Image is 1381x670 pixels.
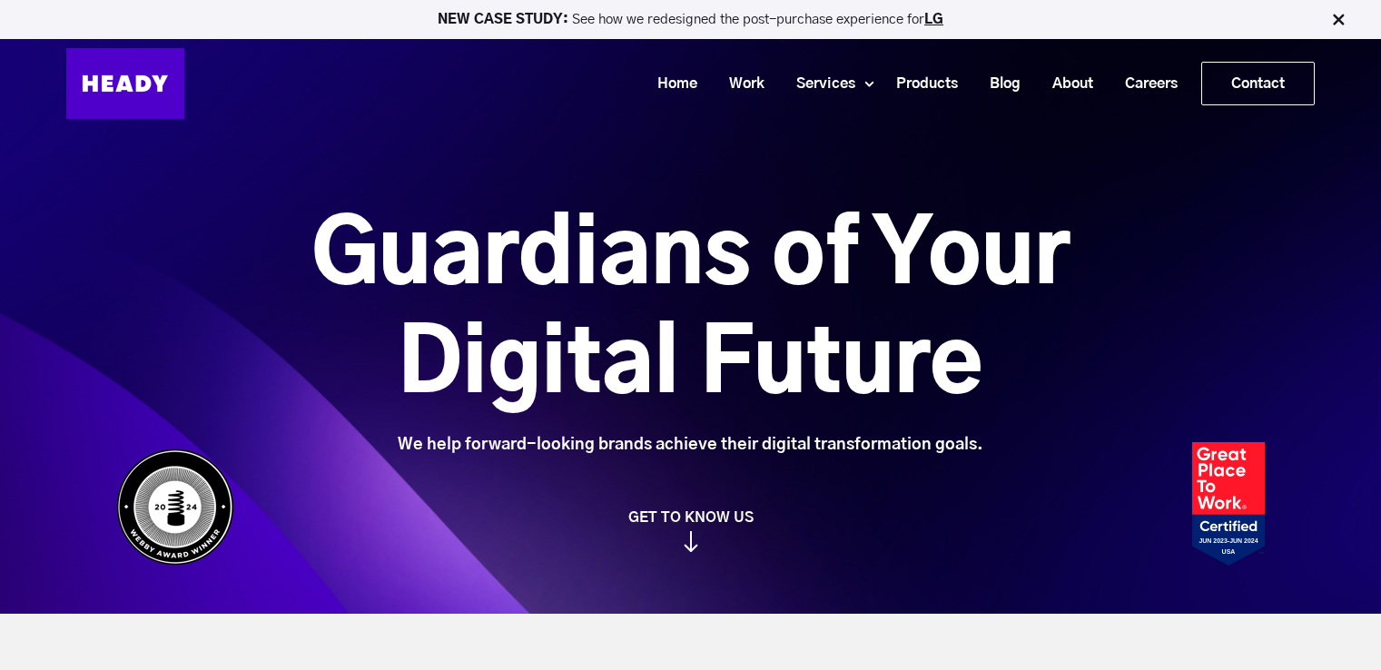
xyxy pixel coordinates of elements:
a: Services [774,67,864,101]
img: Heady_2023_Certification_Badge [1192,442,1265,566]
img: Heady_WebbyAward_Winner-4 [116,448,234,566]
img: Heady_Logo_Web-01 (1) [66,48,184,119]
a: Blog [967,67,1030,101]
a: LG [924,13,943,26]
p: See how we redesigned the post-purchase experience for [8,13,1373,26]
h1: Guardians of Your Digital Future [210,202,1171,420]
a: Careers [1102,67,1187,101]
a: Home [635,67,706,101]
img: Close Bar [1329,11,1347,29]
a: Work [706,67,774,101]
div: Navigation Menu [202,62,1315,105]
a: Products [873,67,967,101]
div: We help forward-looking brands achieve their digital transformation goals. [210,435,1171,455]
img: arrow_down [684,531,698,552]
a: Contact [1202,63,1314,104]
a: About [1030,67,1102,101]
a: GET TO KNOW US [107,508,1274,552]
strong: NEW CASE STUDY: [438,13,572,26]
